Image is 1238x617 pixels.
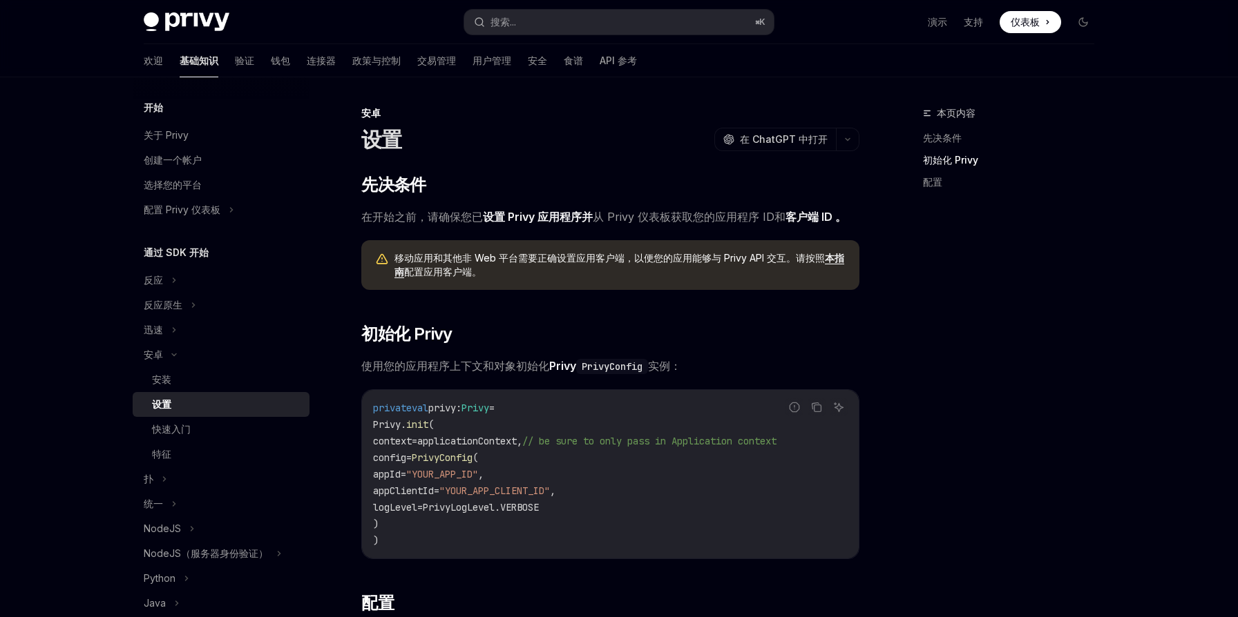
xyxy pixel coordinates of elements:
font: 统一 [144,498,163,509]
a: 交易管理 [417,44,456,77]
span: Privy. [373,418,406,431]
font: 从 Privy 仪表板获取您的应用程序 ID [593,210,774,224]
font: 配置 [923,176,942,188]
font: 安全 [528,55,547,66]
font: 搜索... [491,16,516,28]
a: 安装 [133,367,309,392]
a: 配置 [923,171,1105,193]
a: 验证 [235,44,254,77]
font: 验证 [235,55,254,66]
a: 选择您的平台 [133,173,309,197]
font: 安装 [152,373,171,385]
span: PrivyLogLevel.VERBOSE [423,501,539,513]
span: , [478,468,484,480]
span: = [417,501,423,513]
span: context [373,435,412,447]
font: 用户管理 [473,55,511,66]
font: 选择您的平台 [144,179,202,190]
font: API 参考 [600,55,637,66]
a: 快速入门 [133,417,309,442]
a: 用户管理 [473,44,511,77]
font: 迅速 [144,324,163,335]
span: = [401,468,406,480]
span: = [406,451,412,464]
font: 先决条件 [923,132,962,144]
font: 使用您的应用程序上下文和对象 [361,359,516,373]
a: 连接器 [307,44,336,77]
font: 连接器 [307,55,336,66]
span: PrivyConfig [412,451,473,464]
span: config [373,451,406,464]
font: 初始化 Privy [923,154,978,166]
font: 实例： [648,359,681,373]
font: 安卓 [144,349,163,360]
font: 配置应用客户端。 [404,266,482,277]
span: private [373,402,412,414]
span: = [412,435,417,447]
a: 仪表板 [1000,11,1061,33]
font: 和 [774,210,785,224]
font: 先决条件 [361,175,426,195]
span: ) [373,534,379,547]
span: // be sure to only pass in Application context [522,435,777,447]
a: API 参考 [600,44,637,77]
button: 搜索...⌘K [464,10,774,35]
font: 欢迎 [144,55,163,66]
button: 切换暗模式 [1072,11,1094,33]
font: NodeJS [144,522,181,534]
a: 先决条件 [923,127,1105,149]
font: Privy [549,359,576,373]
span: applicationContext, [417,435,522,447]
font: 设置 [152,398,171,410]
svg: 警告 [375,253,389,266]
font: 在开始之前，请确保您已 [361,210,483,224]
font: 配置 Privy 仪表板 [144,204,220,215]
span: = [434,484,439,497]
font: 移动应用和其他非 Web 平台需要正确设置应用客户端，以便您的应用能够与 Privy API 交互。请按照 [394,252,825,264]
span: Privy [461,402,489,414]
font: 本页内容 [937,107,975,119]
font: 反应原生 [144,299,182,311]
span: "YOUR_APP_ID" [406,468,478,480]
font: 政策与控制 [352,55,401,66]
a: 欢迎 [144,44,163,77]
button: 在 ChatGPT 中打开 [714,128,836,151]
font: 开始 [144,101,163,113]
span: val [412,402,428,414]
font: 基础知识 [180,55,218,66]
span: appClientId [373,484,434,497]
font: 食谱 [564,55,583,66]
button: 复制代码块中的内容 [808,398,826,416]
a: 基础知识 [180,44,218,77]
font: ⌘ [755,17,759,27]
font: 通过 SDK 开始 [144,246,209,258]
a: 设置 Privy 应用程序并 [483,210,593,224]
font: 交易管理 [417,55,456,66]
font: 关于 Privy [144,129,189,141]
a: 创建一个帐户 [133,148,309,173]
img: 深色标志 [144,12,229,32]
font: 安卓 [361,107,381,119]
a: 特征 [133,442,309,467]
font: 快速入门 [152,423,191,435]
font: 演示 [928,16,947,28]
font: 创建一个帐户 [144,154,202,166]
a: 政策与控制 [352,44,401,77]
a: 初始化 Privy [923,149,1105,171]
span: , [550,484,555,497]
span: = [489,402,495,414]
a: 设置 [133,392,309,417]
span: init [406,418,428,431]
button: 询问人工智能 [830,398,848,416]
font: 仪表板 [1011,16,1040,28]
span: ( [473,451,478,464]
a: 客户端 ID 。 [785,210,846,224]
font: 钱包 [271,55,290,66]
font: 设置 [361,127,402,152]
font: 扑 [144,473,153,484]
font: 在 ChatGPT 中打开 [740,133,828,145]
a: 关于 Privy [133,123,309,148]
a: 安全 [528,44,547,77]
